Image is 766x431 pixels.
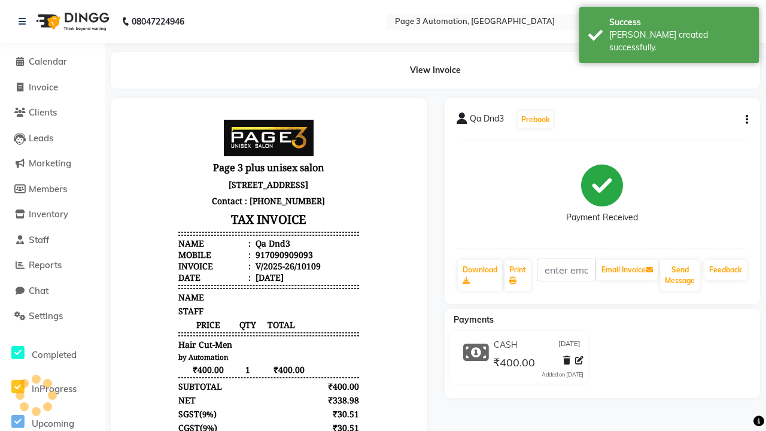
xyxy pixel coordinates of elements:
[56,128,128,139] div: Name
[56,353,78,365] span: CASH
[56,339,94,351] div: Payments
[126,139,128,150] span: :
[135,209,183,220] span: TOTAL
[56,139,128,150] div: Mobile
[130,162,161,173] div: [DATE]
[3,132,102,145] a: Leads
[56,66,236,83] p: [STREET_ADDRESS]
[190,353,237,365] div: ₹400.00
[56,99,236,120] h3: TAX INVOICE
[56,298,77,309] span: SGST
[29,157,71,169] span: Marketing
[135,254,183,265] span: ₹400.00
[3,157,102,171] a: Marketing
[558,339,580,351] span: [DATE]
[518,111,553,128] button: Prebook
[3,284,102,298] a: Chat
[29,183,67,195] span: Members
[537,259,597,281] input: enter email
[29,208,68,220] span: Inventory
[56,181,81,193] span: NAME
[56,209,115,220] span: PRICE
[29,285,48,296] span: Chat
[56,367,73,378] div: Paid
[29,132,53,144] span: Leads
[115,209,135,220] span: QTY
[29,56,67,67] span: Calendar
[56,400,236,411] div: Generated By : at [DATE]
[190,326,237,337] div: ₹400.00
[470,113,504,129] span: Qa Dnd3
[190,367,237,378] div: ₹400.00
[3,233,102,247] a: Staff
[56,312,77,323] span: CGST
[454,314,494,325] span: Payments
[56,229,110,240] span: Hair Cut-Men
[132,5,184,38] b: 08047224946
[660,260,700,291] button: Send Message
[126,162,128,173] span: :
[115,254,135,265] span: 1
[566,211,638,224] div: Payment Received
[56,150,128,162] div: Invoice
[56,388,236,400] p: Please visit again !
[609,16,750,29] div: Success
[597,260,658,280] button: Email Invoice
[56,284,73,296] div: NET
[494,339,518,351] span: CASH
[29,259,62,271] span: Reports
[126,150,128,162] span: :
[29,107,57,118] span: Clients
[3,183,102,196] a: Members
[56,254,115,265] span: ₹400.00
[101,10,191,46] img: page3_logo.png
[56,271,99,282] div: SUBTOTAL
[609,29,750,54] div: Bill created successfully.
[29,81,58,93] span: Invoice
[458,260,502,291] a: Download
[126,128,128,139] span: :
[3,259,102,272] a: Reports
[111,52,760,89] div: View Invoice
[493,356,535,372] span: ₹400.00
[130,150,198,162] div: V/2025-26/10109
[56,195,81,207] span: STAFF
[3,208,102,221] a: Inventory
[190,298,237,309] div: ₹30.51
[3,55,102,69] a: Calendar
[704,260,747,280] a: Feedback
[504,260,531,291] a: Print
[190,284,237,296] div: ₹338.98
[32,349,77,360] span: Completed
[3,309,102,323] a: Settings
[80,312,92,323] span: 9%
[56,326,115,337] div: GRAND TOTAL
[56,162,128,173] div: Date
[3,81,102,95] a: Invoice
[32,418,74,429] span: Upcoming
[542,371,583,379] div: Added on [DATE]
[142,400,169,411] span: Admin
[56,242,106,251] small: by Automation
[80,299,91,309] span: 9%
[56,83,236,99] p: Contact : [PHONE_NUMBER]
[29,310,63,321] span: Settings
[56,48,236,66] h3: Page 3 plus unisex salon
[31,5,113,38] img: logo
[130,128,168,139] div: Qa Dnd3
[32,383,77,394] span: InProgress
[56,298,94,309] div: ( )
[130,139,190,150] div: 917090909093
[190,271,237,282] div: ₹400.00
[190,312,237,323] div: ₹30.51
[56,312,95,323] div: ( )
[3,106,102,120] a: Clients
[29,234,49,245] span: Staff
